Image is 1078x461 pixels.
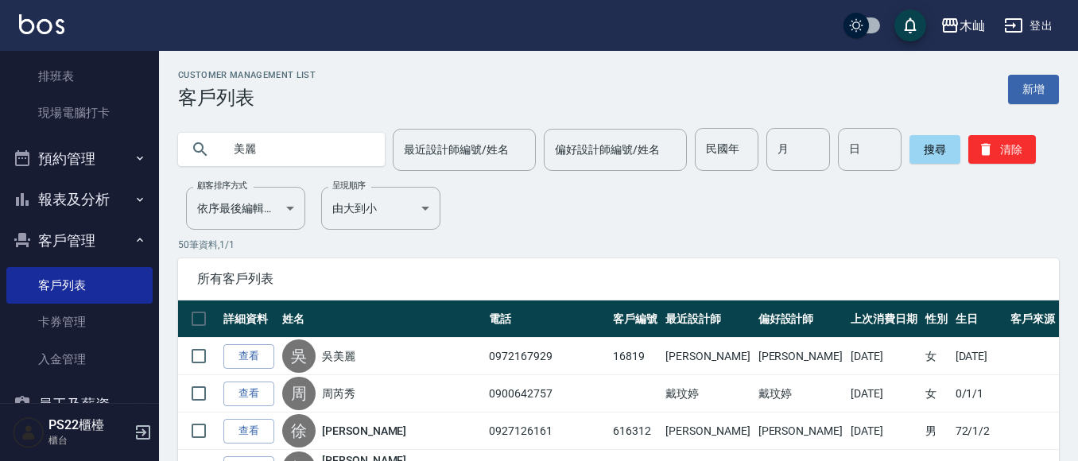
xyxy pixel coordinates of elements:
th: 上次消費日期 [847,300,921,338]
td: [PERSON_NAME] [661,338,754,375]
a: 客戶列表 [6,267,153,304]
img: Person [13,416,45,448]
a: 新增 [1008,75,1059,104]
td: [PERSON_NAME] [754,338,847,375]
div: 徐 [282,414,316,447]
td: 0900642757 [485,375,609,413]
label: 呈現順序 [332,180,366,192]
img: Logo [19,14,64,34]
div: 吳 [282,339,316,373]
button: 登出 [998,11,1059,41]
td: [DATE] [847,375,921,413]
th: 客戶來源 [1006,300,1059,338]
input: 搜尋關鍵字 [223,128,372,171]
td: 戴玟婷 [754,375,847,413]
th: 詳細資料 [219,300,278,338]
button: 客戶管理 [6,220,153,261]
div: 依序最後編輯時間 [186,187,305,230]
label: 顧客排序方式 [197,180,247,192]
td: 0927126161 [485,413,609,450]
button: 清除 [968,135,1036,164]
a: 查看 [223,344,274,369]
td: 0972167929 [485,338,609,375]
a: 周芮秀 [322,385,355,401]
td: 女 [921,375,952,413]
button: 搜尋 [909,135,960,164]
div: 由大到小 [321,187,440,230]
a: 入金管理 [6,341,153,378]
button: 木屾 [934,10,991,42]
td: [PERSON_NAME] [661,413,754,450]
td: 616312 [609,413,661,450]
td: [DATE] [847,413,921,450]
div: 周 [282,377,316,410]
button: 員工及薪資 [6,384,153,425]
h5: PS22櫃檯 [48,417,130,433]
a: 排班表 [6,58,153,95]
th: 性別 [921,300,952,338]
a: 查看 [223,419,274,444]
p: 櫃台 [48,433,130,447]
td: 0/1/1 [952,375,1007,413]
th: 姓名 [278,300,485,338]
a: 現場電腦打卡 [6,95,153,131]
td: 戴玟婷 [661,375,754,413]
h2: Customer Management List [178,70,316,80]
td: [PERSON_NAME] [754,413,847,450]
h3: 客戶列表 [178,87,316,109]
th: 最近設計師 [661,300,754,338]
th: 偏好設計師 [754,300,847,338]
th: 客戶編號 [609,300,661,338]
a: 查看 [223,382,274,406]
td: 72/1/2 [952,413,1007,450]
button: save [894,10,926,41]
td: [DATE] [847,338,921,375]
td: 男 [921,413,952,450]
button: 預約管理 [6,138,153,180]
button: 報表及分析 [6,179,153,220]
td: 女 [921,338,952,375]
th: 生日 [952,300,1007,338]
a: [PERSON_NAME] [322,423,406,439]
a: 卡券管理 [6,304,153,340]
td: 16819 [609,338,661,375]
a: 吳美麗 [322,348,355,364]
th: 電話 [485,300,609,338]
span: 所有客戶列表 [197,271,1040,287]
p: 50 筆資料, 1 / 1 [178,238,1059,252]
td: [DATE] [952,338,1007,375]
div: 木屾 [960,16,985,36]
